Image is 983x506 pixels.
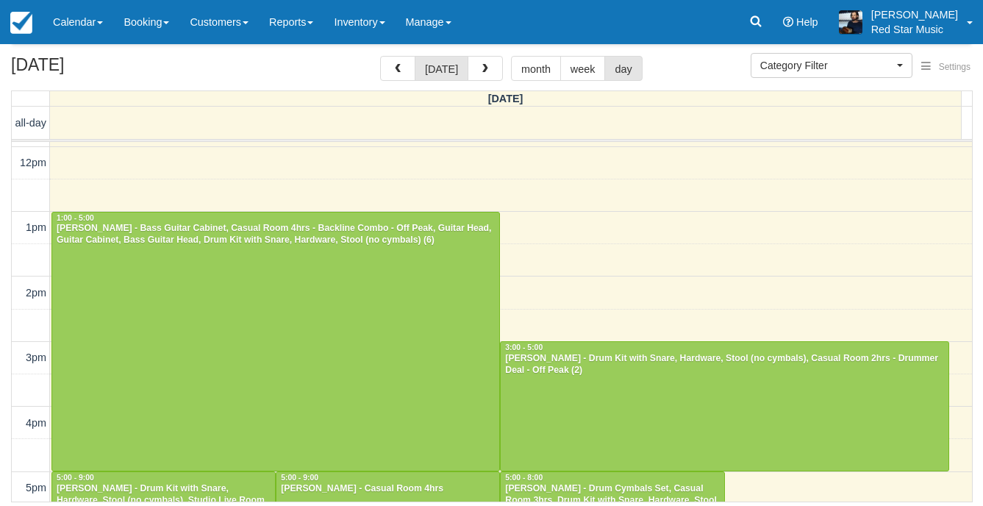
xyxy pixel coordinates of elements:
button: month [511,56,561,81]
span: 1pm [26,221,46,233]
button: Settings [912,57,979,78]
h2: [DATE] [11,56,197,83]
img: checkfront-main-nav-mini-logo.png [10,12,32,34]
span: 2pm [26,287,46,299]
span: 5pm [26,482,46,493]
span: Category Filter [760,58,893,73]
i: Help [783,17,793,27]
div: [PERSON_NAME] - Drum Kit with Snare, Hardware, Stool (no cymbals), Casual Room 2hrs - Drummer Dea... [504,353,944,377]
span: Settings [939,62,971,72]
span: 5:00 - 9:00 [281,474,318,482]
span: 12pm [20,157,46,168]
span: 5:00 - 8:00 [505,474,543,482]
img: A1 [839,10,862,34]
span: 5:00 - 9:00 [57,474,94,482]
span: 3:00 - 5:00 [505,343,543,352]
button: Category Filter [751,53,912,78]
span: [DATE] [488,93,523,104]
div: [PERSON_NAME] - Casual Room 4hrs [280,483,496,495]
p: Red Star Music [871,22,958,37]
div: [PERSON_NAME] - Bass Guitar Cabinet, Casual Room 4hrs - Backline Combo - Off Peak, Guitar Head, G... [56,223,496,246]
span: 1:00 - 5:00 [57,214,94,222]
span: 3pm [26,352,46,363]
button: week [560,56,606,81]
span: Help [796,16,818,28]
p: [PERSON_NAME] [871,7,958,22]
span: 4pm [26,417,46,429]
a: 1:00 - 5:00[PERSON_NAME] - Bass Guitar Cabinet, Casual Room 4hrs - Backline Combo - Off Peak, Gui... [51,212,500,472]
span: all-day [15,117,46,129]
a: 3:00 - 5:00[PERSON_NAME] - Drum Kit with Snare, Hardware, Stool (no cymbals), Casual Room 2hrs - ... [500,341,948,471]
button: [DATE] [415,56,468,81]
button: day [604,56,642,81]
